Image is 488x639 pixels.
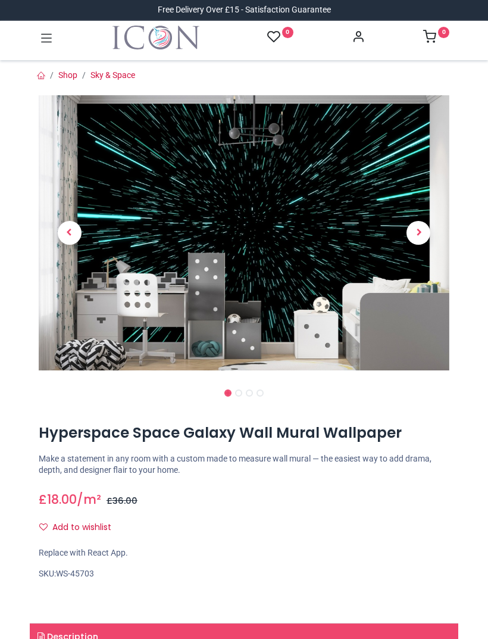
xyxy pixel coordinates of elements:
h1: Hyperspace Space Galaxy Wall Mural Wallpaper [39,423,449,443]
img: Icon Wall Stickers [112,26,199,49]
span: /m² [77,491,101,508]
span: Next [406,221,430,245]
button: Add to wishlistAdd to wishlist [39,518,121,538]
div: Free Delivery Over £15 - Satisfaction Guarantee [158,4,331,16]
a: Logo of Icon Wall Stickers [112,26,199,49]
span: Previous [58,221,82,245]
span: £ [39,491,77,508]
span: 18.00 [47,491,77,508]
p: Make a statement in any room with a custom made to measure wall mural — the easiest way to add dr... [39,453,449,476]
span: WS-45703 [56,569,94,578]
a: 0 [423,33,449,43]
a: 0 [267,30,293,45]
div: Replace with React App. [39,547,449,559]
img: Hyperspace Space Galaxy Wall Mural Wallpaper [39,95,449,370]
div: SKU: [39,568,449,580]
sup: 0 [282,27,293,38]
a: Previous [39,137,101,330]
a: Next [388,137,450,330]
sup: 0 [438,27,449,38]
a: Account Info [352,33,365,43]
i: Add to wishlist [39,523,48,531]
a: Shop [58,70,77,80]
span: 36.00 [112,495,137,507]
a: Sky & Space [90,70,135,80]
span: £ [107,495,137,507]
